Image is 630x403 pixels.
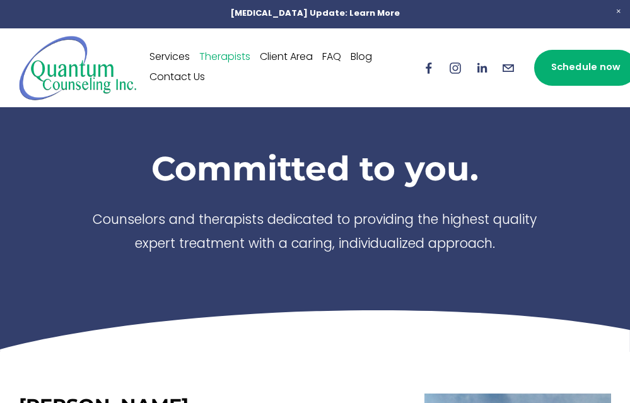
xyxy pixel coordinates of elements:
a: Client Area [260,48,313,68]
a: FAQ [322,48,341,68]
a: Instagram [448,61,462,75]
img: Quantum Counseling Inc. | Change starts here. [19,35,137,101]
a: Blog [351,48,372,68]
a: Contact Us [149,68,205,88]
a: Facebook [422,61,436,75]
a: Therapists [199,48,250,68]
a: info@quantumcounselinginc.com [501,61,515,75]
p: Counselors and therapists dedicated to providing the highest quality expert treatment with a cari... [93,209,537,257]
h1: Committed to you. [93,148,537,189]
a: LinkedIn [475,61,489,75]
a: Services [149,48,190,68]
